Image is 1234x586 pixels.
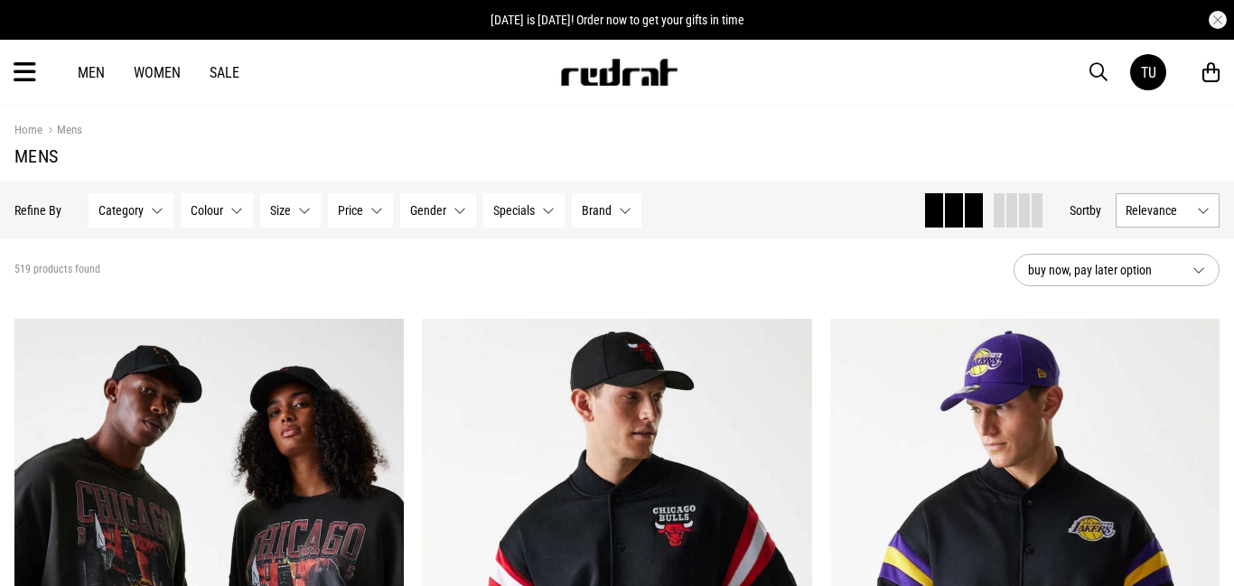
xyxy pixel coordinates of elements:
[260,193,321,228] button: Size
[191,203,223,218] span: Colour
[210,64,239,81] a: Sale
[14,145,1220,167] h1: Mens
[582,203,612,218] span: Brand
[400,193,476,228] button: Gender
[89,193,173,228] button: Category
[1089,203,1101,218] span: by
[270,203,291,218] span: Size
[328,193,393,228] button: Price
[410,203,446,218] span: Gender
[1116,193,1220,228] button: Relevance
[78,64,105,81] a: Men
[1126,203,1190,218] span: Relevance
[491,13,744,27] span: [DATE] is [DATE]! Order now to get your gifts in time
[559,59,678,86] img: Redrat logo
[14,123,42,136] a: Home
[181,193,253,228] button: Colour
[1014,254,1220,286] button: buy now, pay later option
[1141,64,1156,81] div: TU
[14,263,100,277] span: 519 products found
[134,64,181,81] a: Women
[1070,200,1101,221] button: Sortby
[1028,259,1178,281] span: buy now, pay later option
[483,193,565,228] button: Specials
[572,193,641,228] button: Brand
[338,203,363,218] span: Price
[42,123,82,140] a: Mens
[14,203,61,218] p: Refine By
[493,203,535,218] span: Specials
[98,203,144,218] span: Category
